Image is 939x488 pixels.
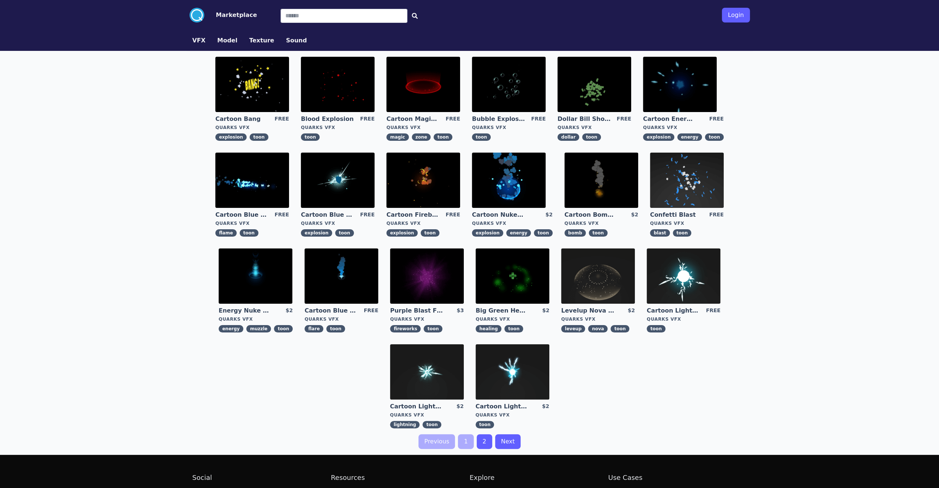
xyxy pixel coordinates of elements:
[390,316,464,322] div: Quarks VFX
[386,211,439,219] a: Cartoon Fireball Explosion
[557,57,631,112] img: imgAlt
[534,229,553,237] span: toon
[608,473,747,483] h2: Use Cases
[418,434,455,449] a: Previous
[274,325,293,332] span: toon
[219,307,272,315] a: Energy Nuke Muzzle Flash
[219,325,243,332] span: energy
[386,115,439,123] a: Cartoon Magic Zone
[434,133,452,141] span: toon
[470,473,608,483] h2: Explore
[424,325,442,332] span: toon
[643,57,717,112] img: imgAlt
[647,248,720,304] img: imgAlt
[281,9,407,23] input: Search
[495,434,521,449] a: Next
[647,316,720,322] div: Quarks VFX
[390,402,443,411] a: Cartoon Lightning Ball Explosion
[243,36,280,45] a: Texture
[564,211,618,219] a: Cartoon Bomb Fuse
[673,229,692,237] span: toon
[589,229,608,237] span: toon
[390,307,443,315] a: Purple Blast Fireworks
[561,316,635,322] div: Quarks VFX
[390,325,421,332] span: fireworks
[476,421,494,428] span: toon
[301,115,354,123] a: Blood Explosion
[561,307,614,315] a: Levelup Nova Effect
[187,36,212,45] a: VFX
[215,211,268,219] a: Cartoon Blue Flamethrower
[249,36,274,45] button: Texture
[215,220,289,226] div: Quarks VFX
[301,133,320,141] span: toon
[250,133,268,141] span: toon
[421,229,439,237] span: toon
[476,412,549,418] div: Quarks VFX
[215,125,289,130] div: Quarks VFX
[446,115,460,123] div: FREE
[643,133,674,141] span: explosion
[216,11,257,20] button: Marketplace
[564,153,638,208] img: imgAlt
[386,229,418,237] span: explosion
[305,307,358,315] a: Cartoon Blue Flare
[722,5,750,25] a: Login
[647,325,665,332] span: toon
[215,57,289,112] img: imgAlt
[456,402,463,411] div: $2
[647,307,700,315] a: Cartoon Lightning Ball
[476,325,501,332] span: healing
[588,325,608,332] span: nova
[709,115,723,123] div: FREE
[643,125,724,130] div: Quarks VFX
[472,153,546,208] img: imgAlt
[506,229,531,237] span: energy
[301,229,332,237] span: explosion
[650,220,724,226] div: Quarks VFX
[561,248,635,304] img: imgAlt
[422,421,441,428] span: toon
[305,248,378,304] img: imgAlt
[709,211,723,219] div: FREE
[286,36,307,45] button: Sound
[360,115,375,123] div: FREE
[677,133,702,141] span: energy
[472,229,503,237] span: explosion
[564,229,586,237] span: bomb
[542,402,549,411] div: $2
[476,344,549,400] img: imgAlt
[542,307,549,315] div: $2
[545,211,552,219] div: $2
[472,220,553,226] div: Quarks VFX
[215,153,289,208] img: imgAlt
[390,421,420,428] span: lightning
[240,229,258,237] span: toon
[192,36,206,45] button: VFX
[706,307,720,315] div: FREE
[331,473,470,483] h2: Resources
[305,325,323,332] span: flare
[386,220,460,226] div: Quarks VFX
[280,36,313,45] a: Sound
[476,248,549,304] img: imgAlt
[722,8,750,22] button: Login
[457,307,464,315] div: $3
[390,344,464,400] img: imgAlt
[705,133,724,141] span: toon
[582,133,601,141] span: toon
[386,153,460,208] img: imgAlt
[476,316,549,322] div: Quarks VFX
[650,229,670,237] span: blast
[477,434,492,449] a: 2
[286,307,293,315] div: $2
[564,220,638,226] div: Quarks VFX
[631,211,638,219] div: $2
[458,434,473,449] a: 1
[557,133,579,141] span: dollar
[472,133,491,141] span: toon
[643,115,696,123] a: Cartoon Energy Explosion
[412,133,431,141] span: zone
[386,125,460,130] div: Quarks VFX
[301,211,354,219] a: Cartoon Blue Gas Explosion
